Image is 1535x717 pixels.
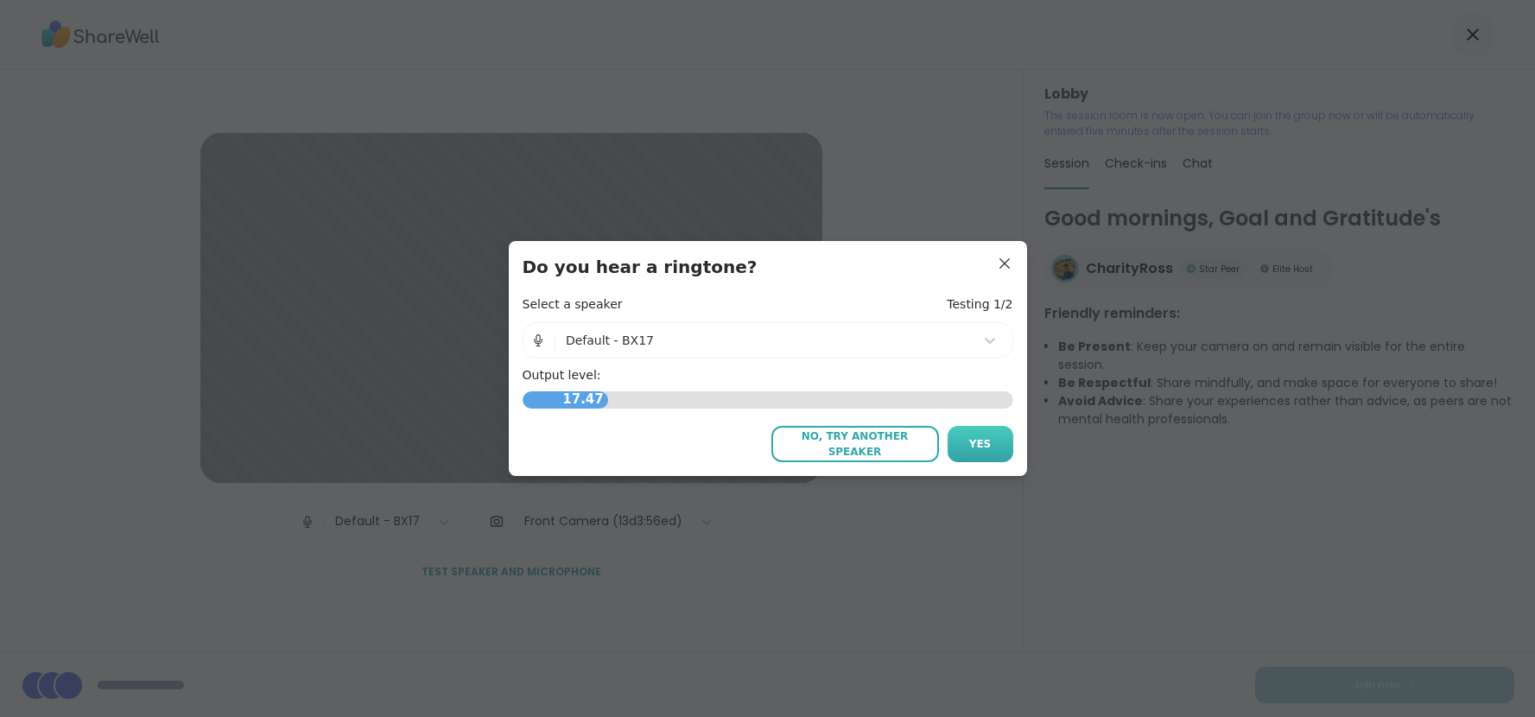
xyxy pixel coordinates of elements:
h4: Testing 1/2 [947,296,1012,314]
img: Microphone [530,323,546,358]
h4: Output level: [523,367,1013,384]
div: Default - BX17 [566,332,966,350]
span: No, try another speaker [780,428,930,460]
span: 17.47 [558,385,607,414]
button: Yes [948,426,1013,462]
h3: Do you hear a ringtone? [523,255,1013,279]
button: No, try another speaker [771,426,939,462]
h4: Select a speaker [523,296,623,314]
span: Yes [969,436,992,452]
span: | [553,323,557,358]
